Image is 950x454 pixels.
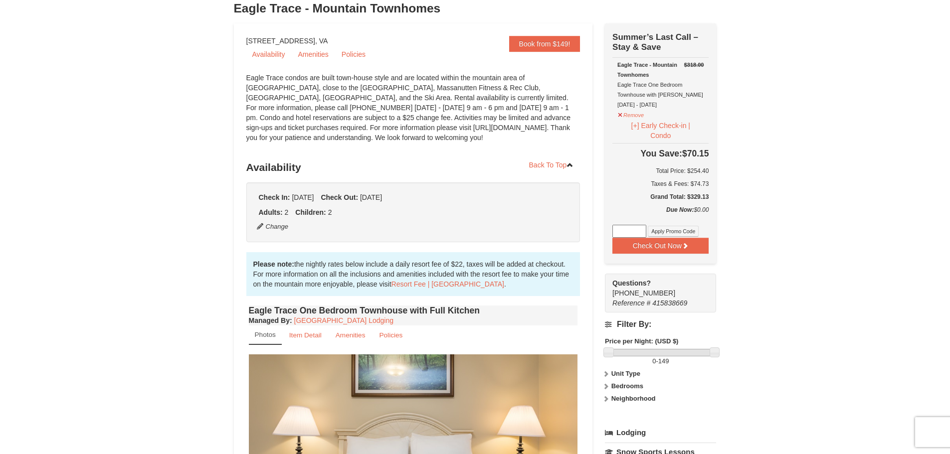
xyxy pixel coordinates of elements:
[336,331,366,339] small: Amenities
[246,252,580,296] div: the nightly rates below include a daily resort fee of $22, taxes will be added at checkout. For m...
[612,149,709,158] h4: $70.15
[360,193,382,201] span: [DATE]
[246,157,580,177] h3: Availability
[605,320,716,329] h4: Filter By:
[321,193,358,201] strong: Check Out:
[249,316,290,324] span: Managed By
[249,325,282,345] a: Photos
[289,331,322,339] small: Item Detail
[249,305,578,315] h4: Eagle Trace One Bedroom Townhouse with Full Kitchen
[666,206,694,213] strong: Due Now:
[612,279,651,287] strong: Questions?
[285,208,289,216] span: 2
[255,331,276,338] small: Photos
[612,179,709,189] div: Taxes & Fees: $74.73
[617,62,677,78] strong: Eagle Trace - Mountain Townhomes
[611,370,640,377] strong: Unit Type
[641,149,682,158] span: You Save:
[605,337,678,345] strong: Price per Night: (USD $)
[652,299,687,307] span: 415838669
[379,331,402,339] small: Policies
[253,260,294,268] strong: Please note:
[336,47,372,62] a: Policies
[612,192,709,202] h5: Grand Total: $329.13
[292,47,334,62] a: Amenities
[684,62,704,68] del: $318.00
[611,395,656,402] strong: Neighborhood
[373,325,409,345] a: Policies
[612,238,709,254] button: Check Out Now
[612,299,650,307] span: Reference #
[605,356,716,366] label: -
[246,47,291,62] a: Availability
[617,120,704,141] button: [+] Early Check-in | Condo
[612,32,698,52] strong: Summer’s Last Call – Stay & Save
[658,357,669,365] span: 149
[612,205,709,225] div: $0.00
[259,193,290,201] strong: Check In:
[391,280,504,288] a: Resort Fee | [GEOGRAPHIC_DATA]
[617,60,704,110] div: Eagle Trace One Bedroom Townhouse with [PERSON_NAME] [DATE] - [DATE]
[256,221,289,232] button: Change
[329,325,372,345] a: Amenities
[328,208,332,216] span: 2
[612,278,698,297] span: [PHONE_NUMBER]
[648,226,699,237] button: Apply Promo Code
[611,382,643,390] strong: Bedrooms
[249,316,292,324] strong: :
[295,208,326,216] strong: Children:
[612,166,709,176] h6: Total Price: $254.40
[509,36,580,52] a: Book from $149!
[246,73,580,152] div: Eagle Trace condos are built town-house style and are located within the mountain area of [GEOGRA...
[294,316,393,324] a: [GEOGRAPHIC_DATA] Lodging
[605,424,716,442] a: Lodging
[283,325,328,345] a: Item Detail
[617,108,644,120] button: Remove
[652,357,656,365] span: 0
[523,157,580,172] a: Back To Top
[292,193,314,201] span: [DATE]
[259,208,283,216] strong: Adults:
